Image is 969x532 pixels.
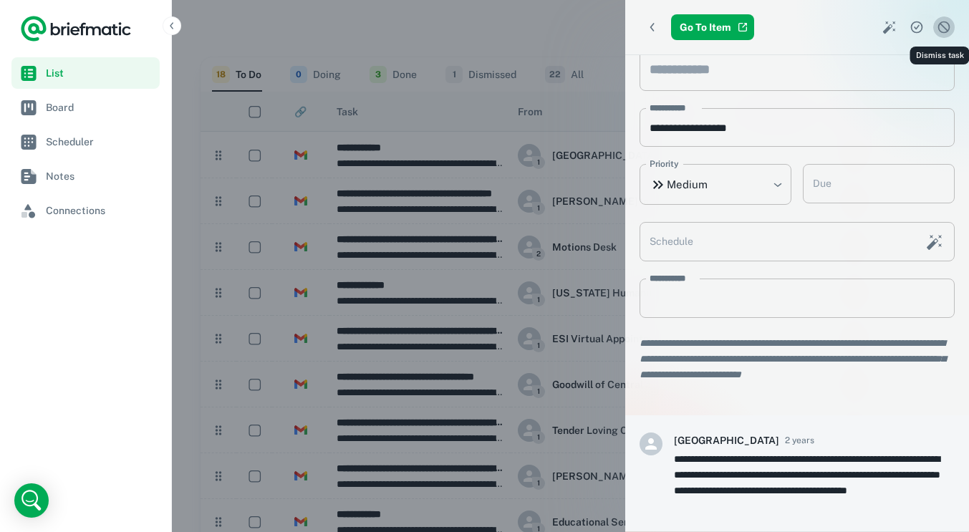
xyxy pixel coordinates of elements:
[20,14,132,43] a: Logo
[650,158,679,170] label: Priority
[640,164,791,205] div: Medium
[879,16,900,38] button: Smart Action
[46,100,154,115] span: Board
[674,432,779,448] h6: [GEOGRAPHIC_DATA]
[11,57,160,89] a: List
[922,230,947,254] button: Schedule this task with AI
[11,92,160,123] a: Board
[640,14,665,40] button: Back
[785,434,814,447] span: 2 years
[625,55,969,531] div: scrollable content
[46,203,154,218] span: Connections
[11,195,160,226] a: Connections
[11,160,160,192] a: Notes
[46,134,154,150] span: Scheduler
[933,16,955,38] button: Dismiss task
[46,65,154,81] span: List
[803,164,945,203] input: Choose date
[46,168,154,184] span: Notes
[14,483,49,518] div: Open Intercom Messenger
[671,14,754,40] a: Go To Item
[906,16,927,38] button: Complete task
[11,126,160,158] a: Scheduler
